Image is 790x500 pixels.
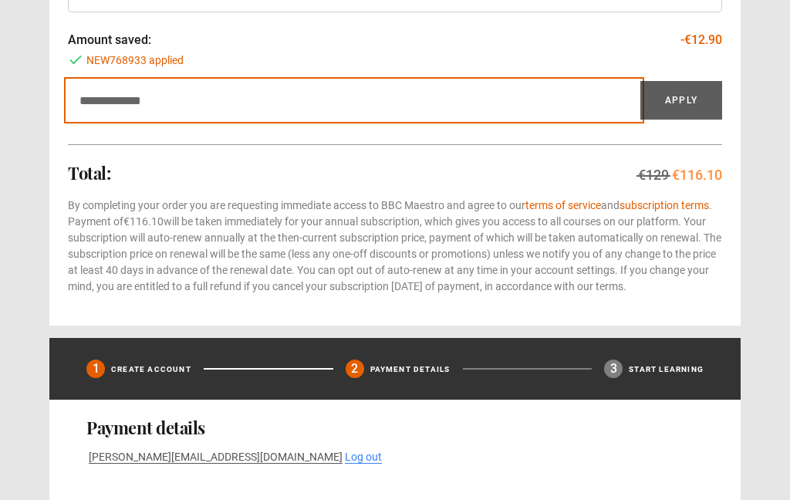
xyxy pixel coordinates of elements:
[86,418,704,437] h2: Payment details
[346,360,364,378] div: 2
[638,167,669,183] span: €129
[680,31,722,49] p: -€12.90
[640,81,722,120] button: Apply
[672,167,722,183] span: €116.10
[629,363,704,375] p: Start learning
[68,164,110,182] h2: Total:
[111,363,191,375] p: Create Account
[68,198,722,295] p: By completing your order you are requesting immediate access to BBC Maestro and agree to our and ...
[86,52,184,69] span: NEW768933 applied
[86,360,105,378] div: 1
[345,451,382,464] a: Log out
[123,215,164,228] span: €116.10
[525,199,601,211] a: terms of service
[370,363,451,375] p: Payment details
[604,360,623,378] div: 3
[68,31,151,49] p: Amount saved:
[620,199,709,211] a: subscription terms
